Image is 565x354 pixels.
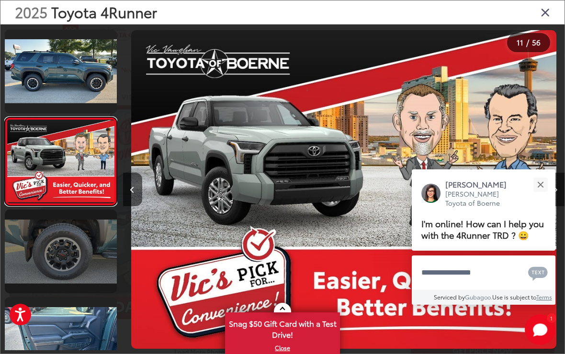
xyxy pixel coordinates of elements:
[123,30,565,349] div: 2025 Toyota 4Runner TRD Off-Road Premium 10
[465,293,492,301] a: Gubagoo.
[532,37,541,47] span: 56
[525,262,551,283] button: Chat with SMS
[525,314,555,345] button: Toggle Chat Window
[445,189,516,208] p: [PERSON_NAME] Toyota of Boerne
[541,6,550,18] i: Close gallery
[131,30,556,349] img: 2025 Toyota 4Runner TRD Off-Road Premium
[434,293,465,301] span: Serviced by
[530,174,551,195] button: Close
[412,169,555,305] div: Close[PERSON_NAME][PERSON_NAME] Toyota of BoerneI'm online! How can I help you with the 4Runner T...
[528,265,548,281] svg: Text
[4,39,118,103] img: 2025 Toyota 4Runner TRD Off-Road Premium
[15,1,47,22] span: 2025
[550,316,553,320] span: 1
[445,179,516,189] p: [PERSON_NAME]
[525,314,555,345] svg: Start Chat
[412,255,555,290] textarea: Type your message
[6,121,115,202] img: 2025 Toyota 4Runner TRD Off-Road Premium
[123,173,142,206] button: Previous image
[226,313,339,343] span: Snag $50 Gift Card with a Test Drive!
[51,1,157,22] span: Toyota 4Runner
[525,39,530,46] span: /
[421,217,544,241] span: I'm online! How can I help you with the 4Runner TRD ? 😀
[492,293,536,301] span: Use is subject to
[536,293,552,301] a: Terms
[517,37,523,47] span: 11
